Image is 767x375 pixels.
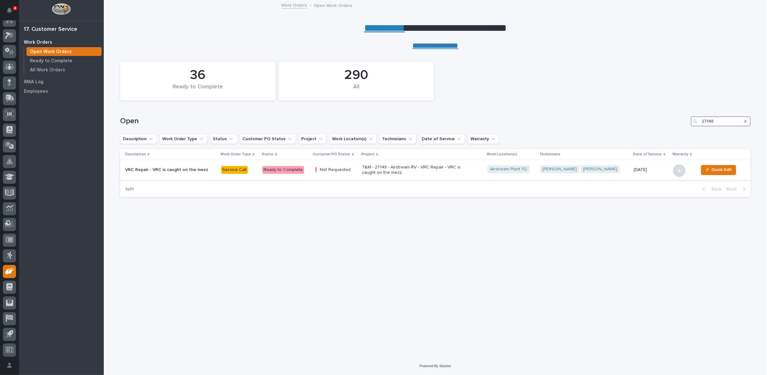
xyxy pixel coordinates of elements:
a: [PERSON_NAME] [583,167,617,172]
button: Project [298,134,327,144]
p: Work Location(s) [487,151,517,158]
div: All [289,84,423,97]
p: Status [262,151,274,158]
div: Notifications4 [8,8,16,18]
div: 36 [131,67,265,83]
button: Customer PO Status [240,134,296,144]
p: [DATE] [634,167,668,173]
a: Employees [19,86,104,96]
p: VRC Repair - VRC is caught on the mezz [125,167,216,173]
tr: VRC Repair - VRC is caught on the mezzService CallReady to Complete❗ Not RequestedT&M - 27148 - A... [120,160,751,180]
p: 4 [14,6,16,10]
p: Employees [24,89,48,94]
p: Description [125,151,146,158]
div: Service Call [221,166,248,174]
h1: Open [120,117,688,126]
button: Back [698,186,724,192]
a: Airstream Plant 112 [490,167,527,172]
p: 1 of 1 [120,182,139,197]
p: RMA Log [24,79,43,85]
span: ⚡ Quick Edit [705,166,732,174]
a: Powered By Stacker [420,364,451,368]
a: All Work Orders [24,65,104,74]
a: Ready to Complete [24,56,104,65]
p: Work Orders [24,40,52,45]
p: Date of Service [633,151,662,158]
p: Work Order Type [220,151,251,158]
a: Open Work Orders [24,47,104,56]
button: Description [120,134,157,144]
button: Status [210,134,237,144]
button: Technicians [379,134,416,144]
input: Search [691,116,751,126]
button: Warranty [468,134,499,144]
div: 17. Customer Service [24,26,77,33]
p: Project [361,151,375,158]
button: Work Order Type [159,134,208,144]
p: Open Work Orders [30,49,72,55]
button: Notifications [3,4,16,17]
p: Technicians [539,151,560,158]
a: Work Orders [19,37,104,47]
p: T&M - 27148 - Airstream RV - VRC Repair - VRC is caught on the mezz [362,165,472,175]
a: Work Orders [281,1,307,8]
p: Ready to Complete [30,58,72,64]
p: Customer PO Status [313,151,350,158]
p: ❗ Not Requested [314,167,357,173]
div: 290 [289,67,423,83]
p: Open Work Orders [314,2,353,8]
button: Date of Service [419,134,465,144]
a: RMA Log [19,77,104,86]
button: Work Location(s) [329,134,377,144]
button: Next [724,186,751,192]
p: Warranty [672,151,688,158]
img: Workspace Logo [52,3,70,15]
div: Ready to Complete [262,166,304,174]
span: Back [708,186,721,192]
button: ⚡ Quick Edit [701,165,736,175]
span: Next [726,186,740,192]
a: [PERSON_NAME] [542,167,577,172]
p: All Work Orders [30,67,65,73]
div: Ready to Complete [131,84,265,97]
